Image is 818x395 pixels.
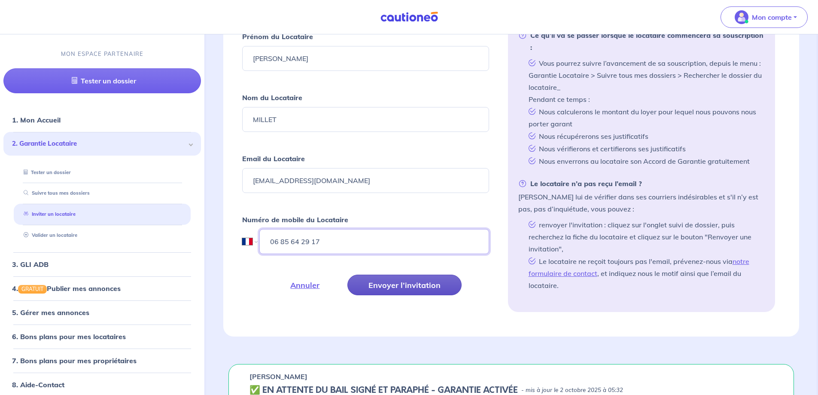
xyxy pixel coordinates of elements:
button: illu_account_valid_menu.svgMon compte [721,6,808,28]
div: 2. Garantie Locataire [3,132,201,156]
input: 06 45 54 34 33 [259,229,489,254]
img: illu_account_valid_menu.svg [735,10,748,24]
a: 3. GLI ADB [12,260,49,269]
input: Ex : john.doe@gmail.com [242,168,489,193]
a: Tester un dossier [3,68,201,93]
div: 7. Bons plans pour mes propriétaires [3,352,201,369]
strong: Prénom du Locataire [242,32,313,41]
a: Suivre tous mes dossiers [20,190,90,196]
p: [PERSON_NAME] [249,371,307,382]
li: [PERSON_NAME] lui de vérifier dans ses courriers indésirables et s'il n’y est pas, pas d’inquiétu... [518,178,765,291]
li: Nous récupérerons ses justificatifs [525,130,765,142]
li: Le locataire ne reçoit toujours pas l'email, prévenez-nous via , et indiquez nous le motif ainsi ... [525,255,765,291]
strong: Ce qu’il va se passer lorsque le locataire commencera sa souscription : [518,29,765,53]
a: 4.GRATUITPublier mes annonces [12,284,121,293]
button: Envoyer l’invitation [347,275,462,295]
strong: Le locataire n’a pas reçu l’email ? [518,178,642,190]
a: 8. Aide-Contact [12,380,64,389]
p: - mis à jour le 2 octobre 2025 à 05:32 [521,386,623,395]
li: Nous calculerons le montant du loyer pour lequel nous pouvons nous porter garant [525,105,765,130]
div: 3. GLI ADB [3,256,201,273]
div: Inviter un locataire [14,207,191,221]
div: 5. Gérer mes annonces [3,304,201,321]
div: Tester un dossier [14,165,191,180]
li: Nous vérifierons et certifierons ses justificatifs [525,142,765,155]
div: 6. Bons plans pour mes locataires [3,328,201,345]
div: 8. Aide-Contact [3,376,201,393]
li: renvoyer l'invitation : cliquez sur l'onglet suivi de dossier, puis recherchez la fiche du locata... [525,218,765,255]
div: Valider un locataire [14,228,191,242]
strong: Numéro de mobile du Locataire [242,215,348,224]
li: Vous pourrez suivre l’avancement de sa souscription, depuis le menu : Garantie Locataire > Suivre... [525,57,765,105]
div: 1. Mon Accueil [3,111,201,129]
img: Cautioneo [377,12,441,22]
a: 6. Bons plans pour mes locataires [12,332,126,341]
a: notre formulaire de contact [529,257,749,278]
a: Valider un locataire [20,232,77,238]
a: 1. Mon Accueil [12,116,61,124]
p: Mon compte [752,12,792,22]
strong: Nom du Locataire [242,93,302,102]
div: 4.GRATUITPublier mes annonces [3,280,201,297]
input: Ex : Durand [242,107,489,132]
strong: Email du Locataire [242,154,305,163]
a: 7. Bons plans pour mes propriétaires [12,356,137,365]
span: 2. Garantie Locataire [12,139,186,149]
a: Tester un dossier [20,169,71,175]
li: Nous enverrons au locataire son Accord de Garantie gratuitement [525,155,765,167]
input: Ex : John [242,46,489,71]
a: Inviter un locataire [20,211,76,217]
p: MON ESPACE PARTENAIRE [61,50,144,58]
button: Annuler [269,275,341,295]
a: 5. Gérer mes annonces [12,308,89,317]
div: Suivre tous mes dossiers [14,186,191,200]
